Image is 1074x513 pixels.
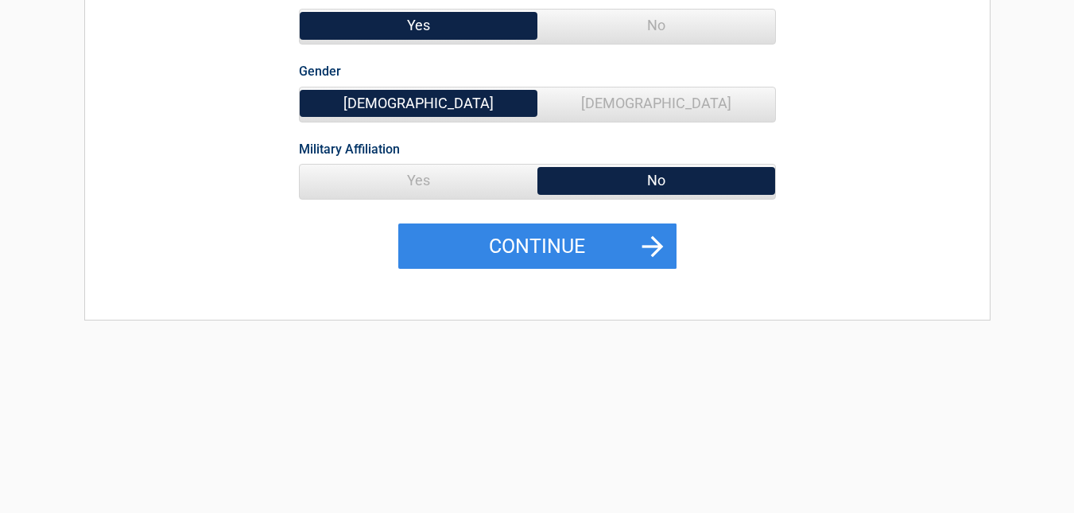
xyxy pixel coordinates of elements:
[300,10,537,41] span: Yes
[537,87,775,119] span: [DEMOGRAPHIC_DATA]
[537,10,775,41] span: No
[537,165,775,196] span: No
[299,60,341,82] label: Gender
[299,138,400,160] label: Military Affiliation
[300,87,537,119] span: [DEMOGRAPHIC_DATA]
[300,165,537,196] span: Yes
[398,223,677,270] button: Continue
